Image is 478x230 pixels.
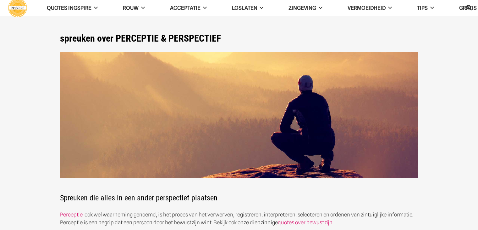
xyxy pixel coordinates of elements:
[288,5,316,11] span: Zingeving
[170,5,201,11] span: Acceptatie
[463,0,475,15] a: Zoeken
[348,5,386,11] span: VERMOEIDHEID
[417,5,428,11] span: TIPS
[232,5,257,11] span: Loslaten
[47,5,91,11] span: QUOTES INGSPIRE
[60,211,82,218] a: Perceptie
[60,52,418,203] h2: Spreuken die alles in een ander perspectief plaatsen
[60,52,418,179] img: Quotes en Spreuken van Ingspire over de Helende Kracht van Acceptatie
[123,5,139,11] span: ROUW
[60,33,418,44] h1: spreuken over PERCEPTIE & PERSPECTIEF
[278,219,332,226] a: quotes over bewustzijn
[459,5,477,11] span: GRATIS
